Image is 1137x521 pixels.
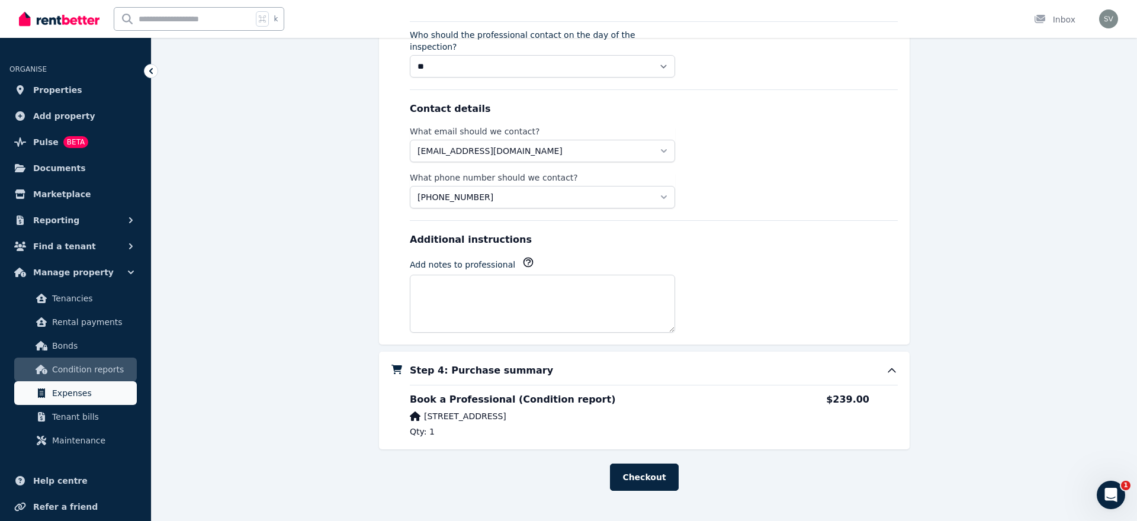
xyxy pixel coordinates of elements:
[14,405,137,429] a: Tenant bills
[410,233,675,247] legend: Additional instructions
[410,126,675,137] label: What email should we contact?
[14,429,137,452] a: Maintenance
[33,474,88,488] span: Help centre
[52,362,132,377] span: Condition reports
[9,469,142,493] a: Help centre
[410,172,675,184] label: What phone number should we contact?
[9,234,142,258] button: Find a tenant
[33,135,59,149] span: Pulse
[33,213,79,227] span: Reporting
[417,191,651,203] span: [PHONE_NUMBER]
[52,433,132,448] span: Maintenance
[410,102,675,116] legend: Contact details
[52,339,132,353] span: Bonds
[826,393,869,438] span: $239.00
[9,65,47,73] span: ORGANISE
[274,14,278,24] span: k
[410,140,675,162] button: [EMAIL_ADDRESS][DOMAIN_NAME]
[424,410,506,422] span: [STREET_ADDRESS]
[9,495,142,519] a: Refer a friend
[410,364,553,378] h5: Step 4: Purchase summary
[417,145,651,157] span: [EMAIL_ADDRESS][DOMAIN_NAME]
[33,109,95,123] span: Add property
[9,182,142,206] a: Marketplace
[33,83,82,97] span: Properties
[33,161,86,175] span: Documents
[33,500,98,514] span: Refer a friend
[52,386,132,400] span: Expenses
[52,315,132,329] span: Rental payments
[410,259,515,271] label: Add notes to professional
[52,291,132,305] span: Tenancies
[1034,14,1075,25] div: Inbox
[1097,481,1125,509] iframe: Intercom live chat
[14,287,137,310] a: Tenancies
[410,426,814,438] span: Qty: 1
[33,187,91,201] span: Marketplace
[14,310,137,334] a: Rental payments
[410,393,814,407] h3: Book a Professional (Condition report)
[9,130,142,154] a: PulseBETA
[410,186,675,208] button: [PHONE_NUMBER]
[19,10,99,28] img: RentBetter
[1099,9,1118,28] img: Saptha Venkat
[9,78,142,102] a: Properties
[33,265,114,279] span: Manage property
[52,410,132,424] span: Tenant bills
[1121,481,1130,490] span: 1
[9,260,142,284] button: Manage property
[14,358,137,381] a: Condition reports
[14,334,137,358] a: Bonds
[14,381,137,405] a: Expenses
[33,239,96,253] span: Find a tenant
[9,156,142,180] a: Documents
[63,136,88,148] span: BETA
[9,104,142,128] a: Add property
[9,208,142,232] button: Reporting
[610,464,678,491] button: Checkout
[410,29,675,53] label: Who should the professional contact on the day of the inspection?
